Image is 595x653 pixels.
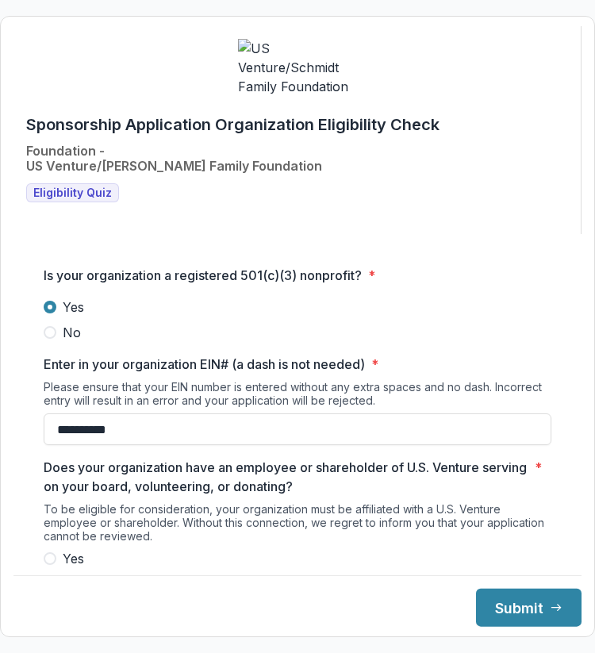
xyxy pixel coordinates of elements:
[476,589,582,627] button: Submit
[44,502,551,549] div: To be eligible for consideration, your organization must be affiliated with a U.S. Venture employ...
[26,144,322,174] h2: Foundation - US Venture/[PERSON_NAME] Family Foundation
[238,39,357,96] img: US Venture/Schmidt Family Foundation
[33,186,112,200] span: Eligibility Quiz
[63,298,84,317] span: Yes
[44,458,528,496] p: Does your organization have an employee or shareholder of U.S. Venture serving on your board, vol...
[26,115,440,134] h1: Sponsorship Application Organization Eligibility Check
[63,549,84,568] span: Yes
[44,266,362,285] p: Is your organization a registered 501(c)(3) nonprofit?
[44,355,365,374] p: Enter in your organization EIN# (a dash is not needed)
[63,323,81,342] span: No
[44,380,551,413] div: Please ensure that your EIN number is entered without any extra spaces and no dash. Incorrect ent...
